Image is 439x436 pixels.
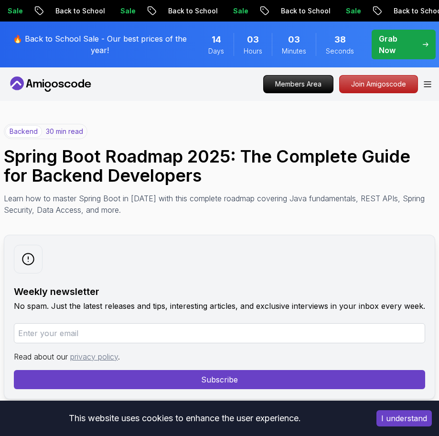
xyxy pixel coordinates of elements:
[247,33,259,46] span: 3 Hours
[263,75,333,93] a: Members Area
[334,33,346,46] span: 38 Seconds
[379,33,415,56] p: Grab Now
[212,33,221,46] span: 14 Days
[424,81,431,87] button: Open Menu
[5,125,42,138] p: backend
[376,410,432,426] button: Accept cookies
[14,323,425,343] input: Enter your email
[272,6,337,16] p: Back to School
[14,370,425,389] button: Subscribe
[264,76,333,93] p: Members Area
[46,127,83,136] p: 30 min read
[282,46,306,56] span: Minutes
[208,46,224,56] span: Days
[14,351,425,362] p: Read about our .
[244,46,262,56] span: Hours
[4,193,432,216] p: Learn how to master Spring Boot in [DATE] with this complete roadmap covering Java fundamentals, ...
[47,6,112,16] p: Back to School
[7,408,362,429] div: This website uses cookies to enhance the user experience.
[14,300,425,312] p: No spam. Just the latest releases and tips, interesting articles, and exclusive interviews in you...
[6,33,194,56] p: 🔥 Back to School Sale - Our best prices of the year!
[326,46,354,56] span: Seconds
[14,285,425,298] h2: Weekly newsletter
[70,352,118,361] a: privacy policy
[339,75,418,93] a: Join Amigoscode
[337,6,368,16] p: Sale
[225,6,255,16] p: Sale
[288,33,300,46] span: 3 Minutes
[112,6,142,16] p: Sale
[340,76,418,93] p: Join Amigoscode
[160,6,225,16] p: Back to School
[4,147,435,185] h1: Spring Boot Roadmap 2025: The Complete Guide for Backend Developers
